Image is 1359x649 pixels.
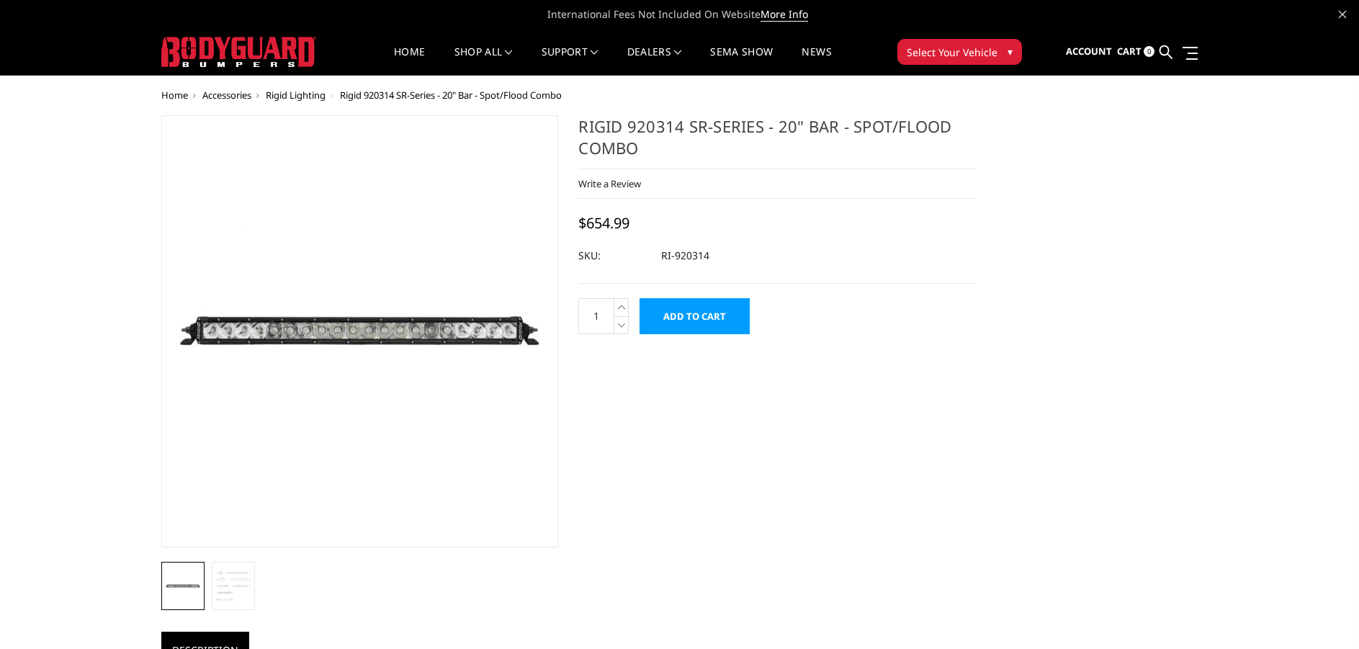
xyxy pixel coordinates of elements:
[166,568,200,603] img: Rigid 920314 SR-Series - 20" Bar - Spot/Flood Combo
[161,89,188,102] a: Home
[1008,44,1013,59] span: ▾
[454,47,513,75] a: shop all
[1117,32,1154,71] a: Cart 0
[216,566,251,606] img: Rigid 920314 SR-Series - 20" Bar - Spot/Flood Combo
[179,151,539,511] img: Rigid 920314 SR-Series - 20" Bar - Spot/Flood Combo
[761,7,808,22] a: More Info
[542,47,598,75] a: Support
[1066,45,1112,58] span: Account
[161,115,559,547] a: Rigid 920314 SR-Series - 20" Bar - Spot/Flood Combo
[627,47,682,75] a: Dealers
[578,213,629,233] span: $654.99
[161,37,316,67] img: BODYGUARD BUMPERS
[710,47,773,75] a: SEMA Show
[802,47,831,75] a: News
[340,89,562,102] span: Rigid 920314 SR-Series - 20" Bar - Spot/Flood Combo
[1066,32,1112,71] a: Account
[1144,46,1154,57] span: 0
[578,115,976,169] h1: Rigid 920314 SR-Series - 20" Bar - Spot/Flood Combo
[1117,45,1142,58] span: Cart
[661,243,709,269] dd: RI-920314
[578,243,650,269] dt: SKU:
[578,177,641,190] a: Write a Review
[640,298,750,334] input: Add to Cart
[907,45,997,60] span: Select Your Vehicle
[202,89,251,102] a: Accessories
[266,89,326,102] a: Rigid Lighting
[394,47,425,75] a: Home
[897,39,1022,65] button: Select Your Vehicle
